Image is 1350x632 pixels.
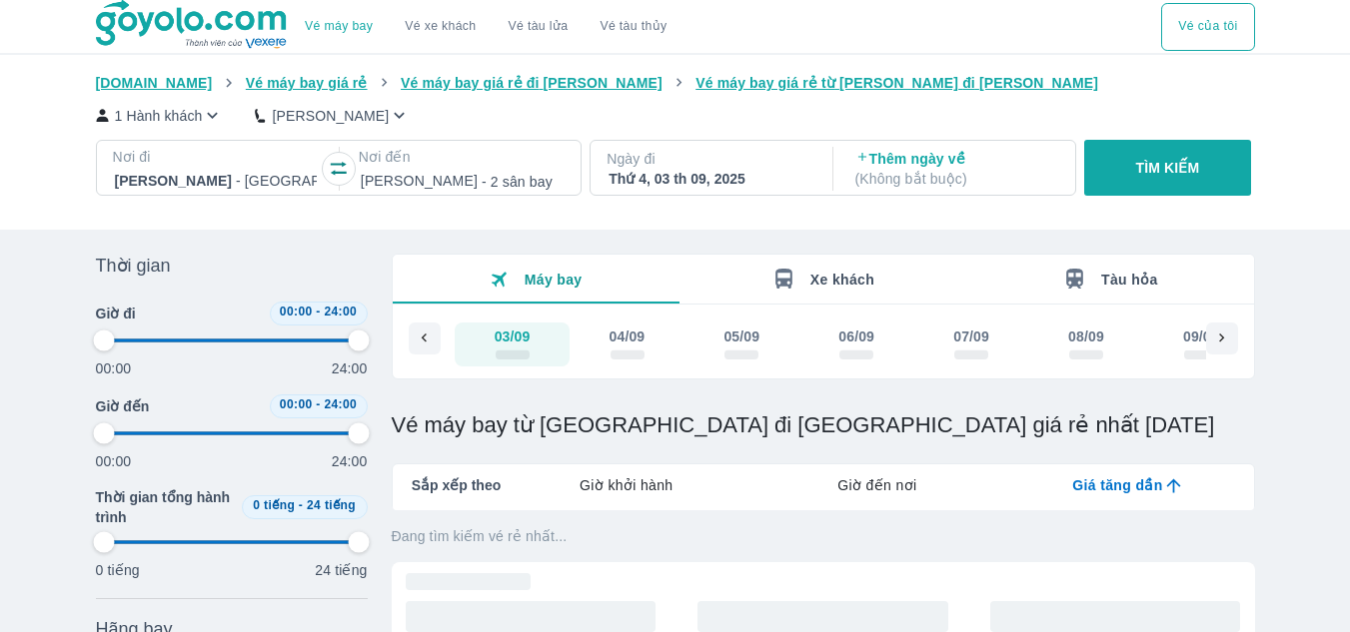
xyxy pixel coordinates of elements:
[332,451,368,471] p: 24:00
[307,498,356,512] span: 24 tiếng
[332,358,368,378] p: 24:00
[280,397,313,411] span: 00:00
[501,464,1253,506] div: lab API tabs example
[392,526,1255,546] p: Đang tìm kiếm vé rẻ nhất...
[289,3,682,51] div: choose transportation mode
[255,105,410,126] button: [PERSON_NAME]
[1161,3,1254,51] div: choose transportation mode
[953,326,989,346] div: 07/09
[392,411,1255,439] h1: Vé máy bay từ [GEOGRAPHIC_DATA] đi [GEOGRAPHIC_DATA] giá rẻ nhất [DATE]
[493,3,585,51] a: Vé tàu lửa
[113,147,319,167] p: Nơi đi
[1183,326,1219,346] div: 09/09
[96,396,150,416] span: Giờ đến
[837,475,916,495] span: Giờ đến nơi
[280,305,313,318] span: 00:00
[96,73,1255,93] nav: breadcrumb
[723,326,759,346] div: 05/09
[299,498,303,512] span: -
[610,326,646,346] div: 04/09
[316,305,320,318] span: -
[810,272,874,288] span: Xe khách
[305,19,373,34] a: Vé máy bay
[580,475,673,495] span: Giờ khởi hành
[96,560,140,580] p: 0 tiếng
[1101,272,1158,288] span: Tàu hỏa
[359,147,565,167] p: Nơi đến
[96,105,224,126] button: 1 Hành khách
[253,498,295,512] span: 0 tiếng
[96,358,132,378] p: 00:00
[609,169,810,189] div: Thứ 4, 03 th 09, 2025
[838,326,874,346] div: 06/09
[96,451,132,471] p: 00:00
[855,169,1057,189] p: ( Không bắt buộc )
[584,3,682,51] button: Vé tàu thủy
[1072,475,1162,495] span: Giá tăng dần
[96,304,136,323] span: Giờ đi
[324,305,357,318] span: 24:00
[115,106,203,126] p: 1 Hành khách
[855,149,1057,189] p: Thêm ngày về
[695,75,1098,91] span: Vé máy bay giá rẻ từ [PERSON_NAME] đi [PERSON_NAME]
[1161,3,1254,51] button: Vé của tôi
[607,149,812,169] p: Ngày đi
[495,326,531,346] div: 03/09
[316,397,320,411] span: -
[1068,326,1104,346] div: 08/09
[272,106,389,126] p: [PERSON_NAME]
[324,397,357,411] span: 24:00
[96,75,213,91] span: [DOMAIN_NAME]
[401,75,663,91] span: Vé máy bay giá rẻ đi [PERSON_NAME]
[405,19,476,34] a: Vé xe khách
[315,560,367,580] p: 24 tiếng
[1136,158,1200,178] p: TÌM KIẾM
[1084,140,1251,196] button: TÌM KIẾM
[246,75,368,91] span: Vé máy bay giá rẻ
[525,272,583,288] span: Máy bay
[96,254,171,278] span: Thời gian
[96,487,234,527] span: Thời gian tổng hành trình
[412,475,502,495] span: Sắp xếp theo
